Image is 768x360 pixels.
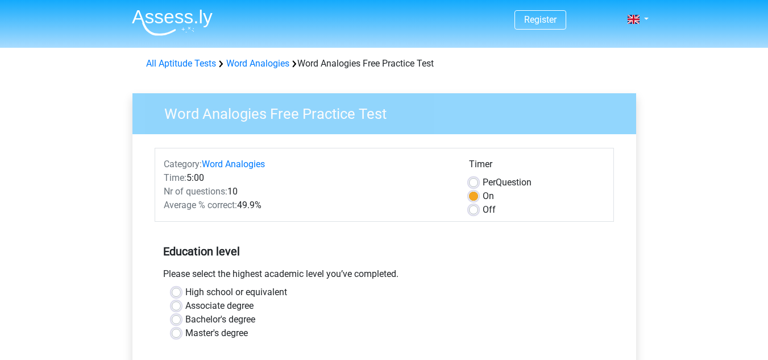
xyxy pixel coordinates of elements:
[483,177,496,188] span: Per
[146,58,216,69] a: All Aptitude Tests
[483,203,496,217] label: Off
[185,285,287,299] label: High school or equivalent
[155,171,460,185] div: 5:00
[202,159,265,169] a: Word Analogies
[185,299,254,313] label: Associate degree
[142,57,627,71] div: Word Analogies Free Practice Test
[164,172,186,183] span: Time:
[483,176,532,189] label: Question
[164,159,202,169] span: Category:
[155,267,614,285] div: Please select the highest academic level you’ve completed.
[185,326,248,340] label: Master's degree
[483,189,494,203] label: On
[185,313,255,326] label: Bachelor's degree
[155,198,460,212] div: 49.9%
[151,101,628,123] h3: Word Analogies Free Practice Test
[164,200,237,210] span: Average % correct:
[155,185,460,198] div: 10
[164,186,227,197] span: Nr of questions:
[226,58,289,69] a: Word Analogies
[163,240,605,263] h5: Education level
[469,158,605,176] div: Timer
[132,9,213,36] img: Assessly
[524,14,557,25] a: Register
